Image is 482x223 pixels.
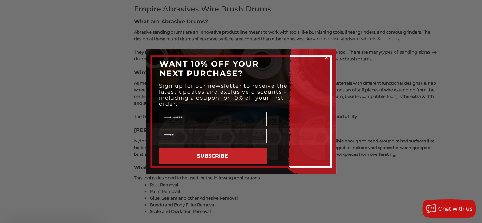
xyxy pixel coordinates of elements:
input: Email [159,129,267,143]
span: Sign up for our newsletter to receive the latest updates and exclusive discounts - including a co... [159,83,288,107]
button: SUBSCRIBE [159,148,267,164]
button: Chat with us [422,199,476,218]
span: Chat with us [438,206,472,212]
span: WANT 10% OFF YOUR NEXT PURCHASE? [159,59,259,78]
button: Close dialog [324,54,330,61]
